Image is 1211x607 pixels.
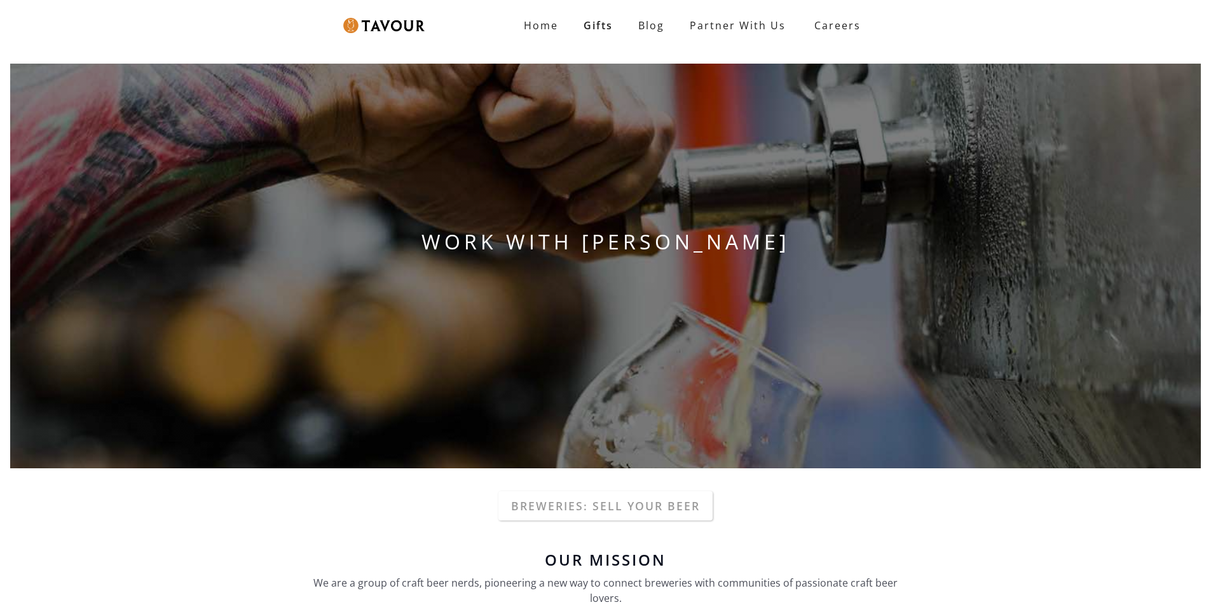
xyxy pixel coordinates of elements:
strong: Home [524,18,558,32]
h6: Our Mission [307,552,905,568]
strong: Careers [814,13,861,38]
a: Blog [626,13,677,38]
a: Careers [798,8,870,43]
a: Home [511,13,571,38]
h1: WORK WITH [PERSON_NAME] [10,227,1201,257]
a: Breweries: Sell your beer [498,491,713,520]
a: Partner With Us [677,13,798,38]
a: Gifts [571,13,626,38]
